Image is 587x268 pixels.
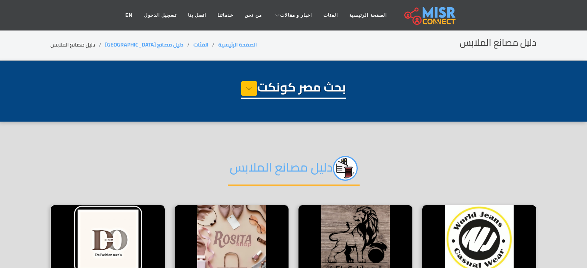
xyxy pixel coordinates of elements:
img: jc8qEEzyi89FPzAOrPPq.png [333,156,358,181]
a: الفئات [318,8,344,22]
img: main.misr_connect [404,6,456,25]
a: تسجيل الدخول [138,8,182,22]
a: الصفحة الرئيسية [218,40,257,50]
h1: بحث مصر كونكت [241,80,346,99]
h2: دليل مصانع الملابس [228,156,360,186]
a: الصفحة الرئيسية [344,8,392,22]
a: الفئات [193,40,208,50]
a: خدماتنا [212,8,239,22]
a: EN [120,8,138,22]
a: اتصل بنا [182,8,212,22]
a: دليل مصانع [GEOGRAPHIC_DATA] [105,40,183,50]
a: اخبار و مقالات [268,8,318,22]
h2: دليل مصانع الملابس [460,37,537,48]
li: دليل مصانع الملابس [50,41,105,49]
a: من نحن [239,8,267,22]
span: اخبار و مقالات [280,12,312,19]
